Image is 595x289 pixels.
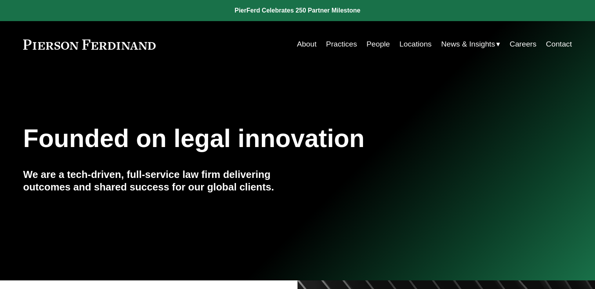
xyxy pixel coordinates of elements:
[366,37,390,52] a: People
[510,37,536,52] a: Careers
[326,37,357,52] a: Practices
[441,37,500,52] a: folder dropdown
[23,124,481,153] h1: Founded on legal innovation
[546,37,572,52] a: Contact
[23,168,297,194] h4: We are a tech-driven, full-service law firm delivering outcomes and shared success for our global...
[399,37,432,52] a: Locations
[441,38,495,51] span: News & Insights
[297,37,316,52] a: About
